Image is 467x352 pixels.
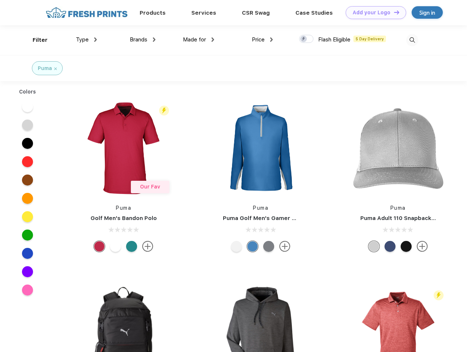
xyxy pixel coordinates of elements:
[44,6,130,19] img: fo%20logo%202.webp
[33,36,48,44] div: Filter
[417,241,428,252] img: more.svg
[406,34,418,46] img: desktop_search.svg
[14,88,42,96] div: Colors
[247,241,258,252] div: Bright Cobalt
[434,290,444,300] img: flash_active_toggle.svg
[263,241,274,252] div: Quiet Shade
[223,215,339,221] a: Puma Golf Men's Gamer Golf Quarter-Zip
[38,65,52,72] div: Puma
[94,241,105,252] div: Ski Patrol
[54,67,57,70] img: filter_cancel.svg
[191,10,216,16] a: Services
[390,205,406,211] a: Puma
[231,241,242,252] div: Bright White
[401,241,412,252] div: Pma Blk with Pma Blk
[349,99,447,197] img: func=resize&h=266
[153,37,155,42] img: dropdown.png
[212,37,214,42] img: dropdown.png
[252,36,265,43] span: Price
[253,205,268,211] a: Puma
[110,241,121,252] div: Bright White
[142,241,153,252] img: more.svg
[75,99,172,197] img: func=resize&h=266
[126,241,137,252] div: Green Lagoon
[279,241,290,252] img: more.svg
[159,106,169,115] img: flash_active_toggle.svg
[353,10,390,16] div: Add your Logo
[419,8,435,17] div: Sign in
[130,36,147,43] span: Brands
[394,10,399,14] img: DT
[212,99,309,197] img: func=resize&h=266
[242,10,270,16] a: CSR Swag
[140,184,160,190] span: Our Fav
[140,10,166,16] a: Products
[353,36,386,42] span: 5 Day Delivery
[368,241,379,252] div: Quarry Brt Whit
[412,6,443,19] a: Sign in
[183,36,206,43] span: Made for
[91,215,157,221] a: Golf Men's Bandon Polo
[270,37,273,42] img: dropdown.png
[94,37,97,42] img: dropdown.png
[76,36,89,43] span: Type
[385,241,396,252] div: Peacoat Qut Shd
[116,205,131,211] a: Puma
[318,36,350,43] span: Flash Eligible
